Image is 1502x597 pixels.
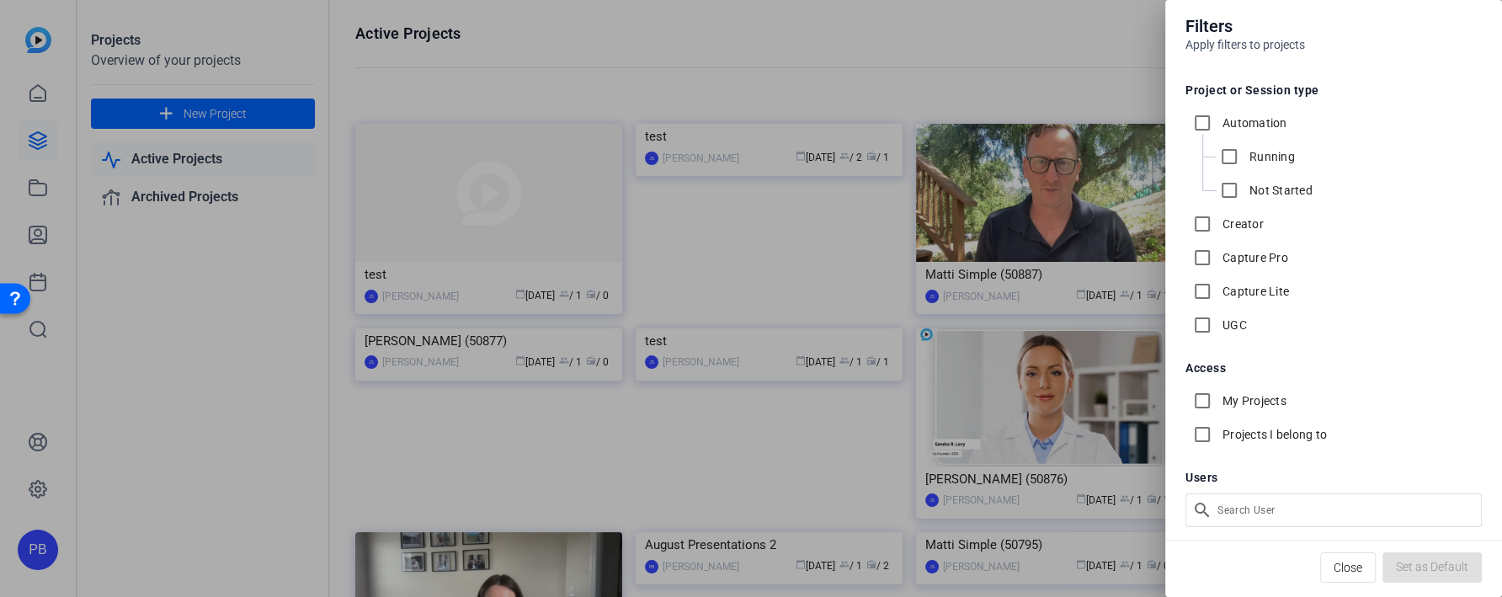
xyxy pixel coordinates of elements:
label: My Projects [1219,392,1286,409]
h6: Apply filters to projects [1185,39,1482,51]
label: Automation [1219,115,1287,131]
label: UGC [1219,317,1247,333]
label: Capture Pro [1219,249,1288,266]
mat-icon: search [1185,493,1214,527]
button: Close [1320,552,1376,583]
h5: Users [1185,472,1482,483]
h5: Project or Session type [1185,84,1482,96]
h5: Access [1185,362,1482,374]
h4: Filters [1185,13,1482,39]
label: Running [1246,148,1295,165]
span: Close [1334,552,1362,584]
label: Creator [1219,216,1264,232]
input: Search User [1217,500,1468,520]
label: Projects I belong to [1219,426,1327,443]
label: Capture Lite [1219,283,1289,300]
label: Not Started [1246,182,1313,199]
